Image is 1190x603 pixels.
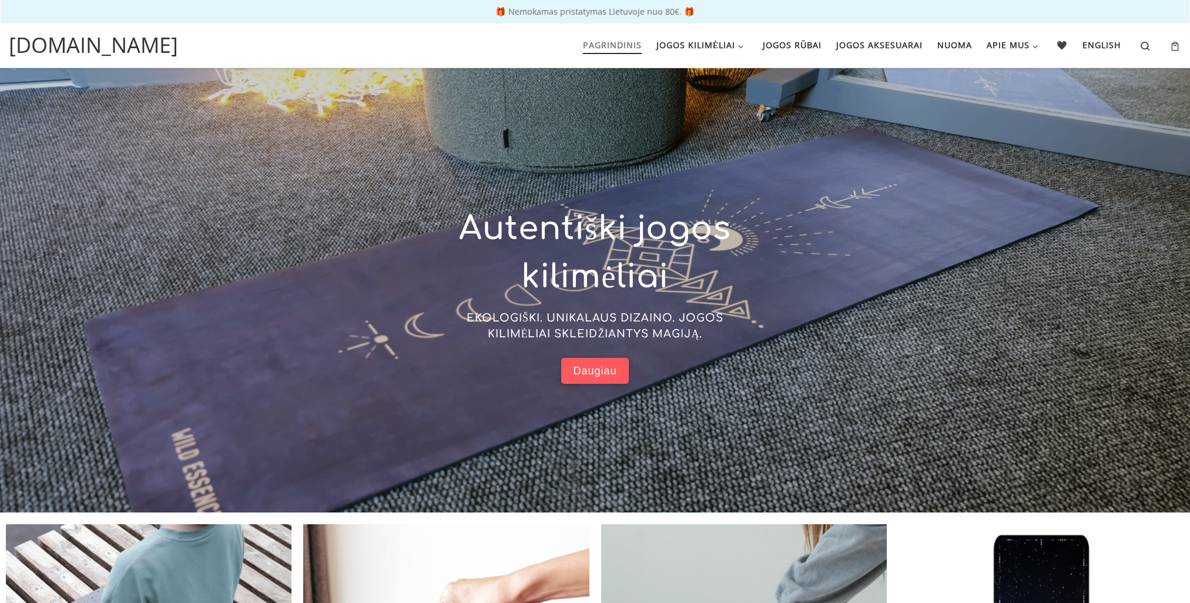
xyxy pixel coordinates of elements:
[573,364,616,378] span: Daugiau
[1079,33,1125,58] a: English
[1082,33,1121,55] span: English
[937,33,972,55] span: Nuoma
[836,33,923,55] span: Jogos aksesuarai
[656,33,736,55] span: Jogos kilimėliai
[832,33,926,58] a: Jogos aksesuarai
[987,33,1030,55] span: Apie mus
[561,358,628,384] a: Daugiau
[763,33,822,55] span: Jogos rūbai
[9,29,178,61] a: [DOMAIN_NAME]
[459,211,730,296] span: Autentiški jogos kilimėliai
[467,312,723,340] span: EKOLOGIŠKI. UNIKALAUS DIZAINO. JOGOS KILIMĖLIAI SKLEIDŽIANTYS MAGIJĄ.
[652,33,751,58] a: Jogos kilimėliai
[583,33,642,55] span: Pagrindinis
[1053,33,1072,58] a: 🖤
[933,33,976,58] a: Nuoma
[12,8,1178,16] p: 🎁 Nemokamas pristatymas Lietuvoje nuo 80€. 🎁
[759,33,825,58] a: Jogos rūbai
[579,33,645,58] a: Pagrindinis
[1057,33,1068,55] span: 🖤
